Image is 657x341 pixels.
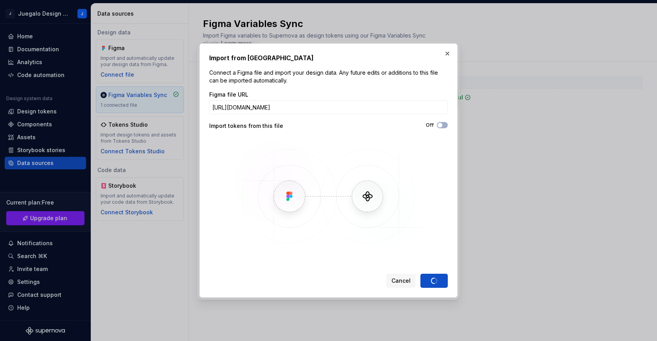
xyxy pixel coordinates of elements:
h2: Import from [GEOGRAPHIC_DATA] [209,53,448,63]
label: Figma file URL [209,91,248,99]
div: Import tokens from this file [209,122,328,130]
input: https://figma.com/file/... [209,100,448,114]
button: Cancel [386,274,416,288]
span: Cancel [391,277,411,285]
p: Connect a Figma file and import your design data. Any future edits or additions to this file can ... [209,69,448,84]
label: Off [426,122,434,128]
